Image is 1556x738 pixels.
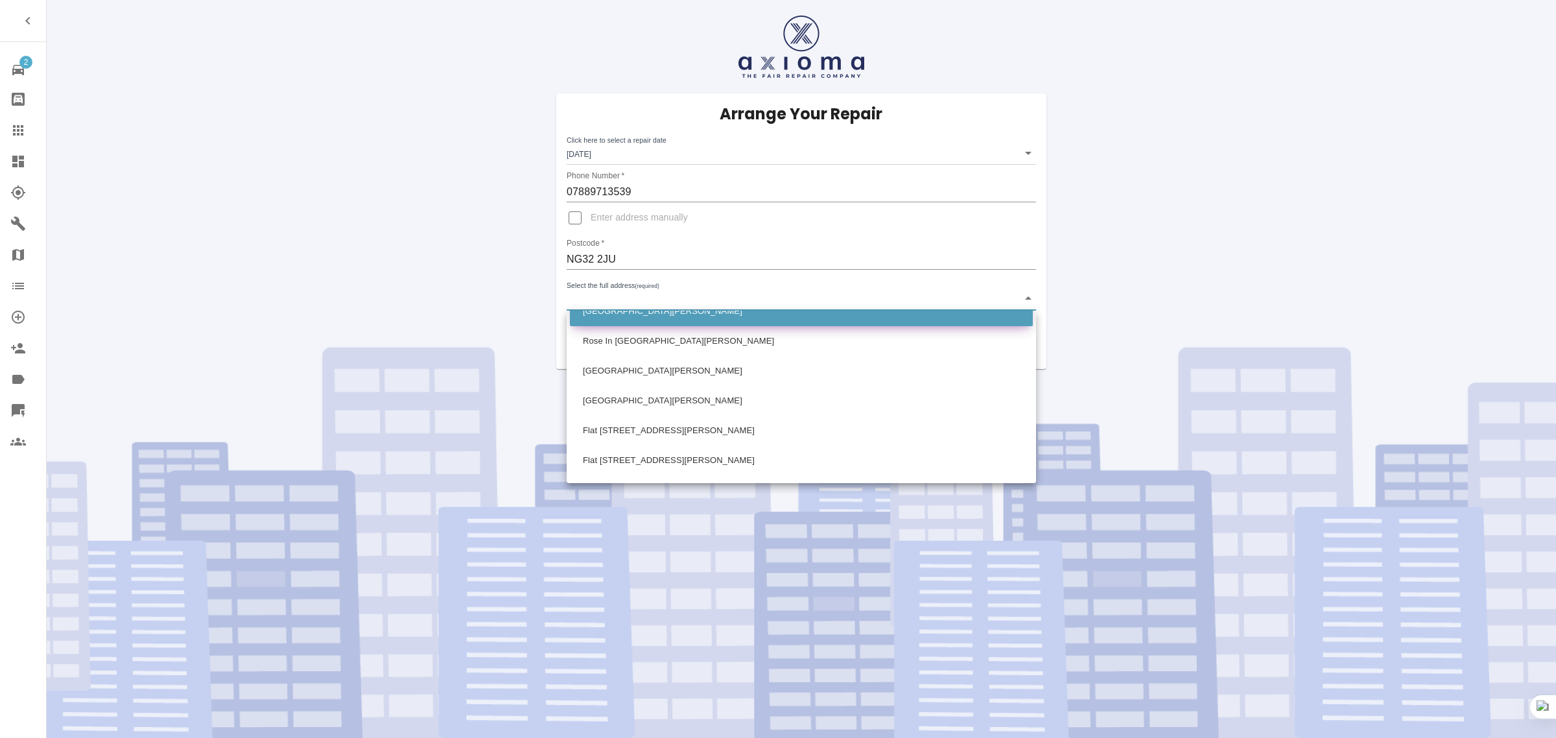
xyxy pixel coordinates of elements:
[570,416,1033,446] li: Flat [STREET_ADDRESS][PERSON_NAME]
[570,356,1033,386] li: [GEOGRAPHIC_DATA][PERSON_NAME]
[570,475,1033,505] li: Impression Tooling And Finishing Ltd [GEOGRAPHIC_DATA][PERSON_NAME]
[570,326,1033,356] li: Rose In [GEOGRAPHIC_DATA][PERSON_NAME]
[570,446,1033,475] li: Flat [STREET_ADDRESS][PERSON_NAME]
[570,386,1033,416] li: [GEOGRAPHIC_DATA][PERSON_NAME]
[570,296,1033,326] li: [GEOGRAPHIC_DATA][PERSON_NAME]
